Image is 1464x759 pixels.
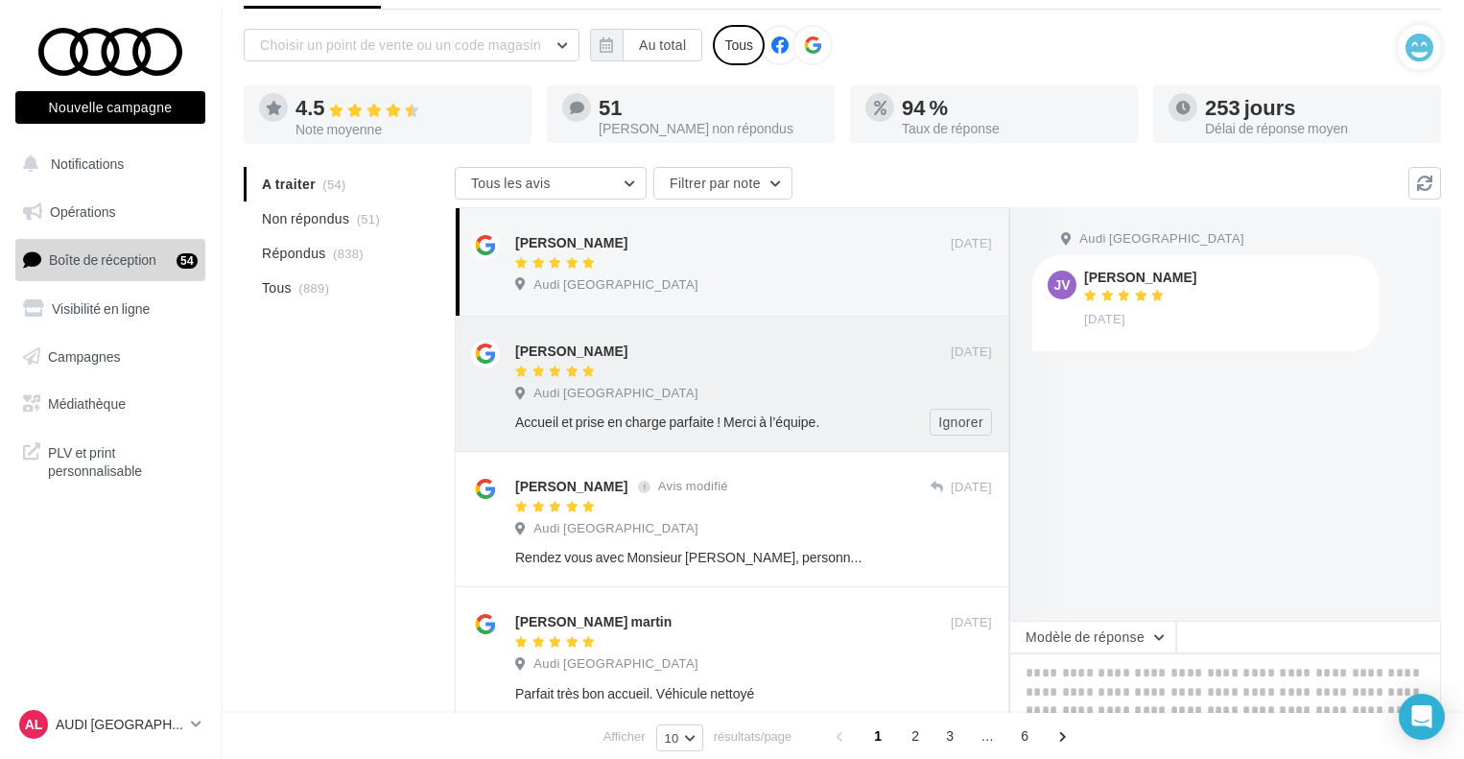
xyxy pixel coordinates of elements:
a: Campagnes [12,337,209,377]
div: 94 % [902,97,1122,118]
span: 1 [862,721,893,751]
span: Médiathèque [48,395,126,412]
span: 6 [1009,721,1040,751]
div: 253 jours [1205,97,1426,118]
span: Choisir un point de vente ou un code magasin [260,36,541,53]
span: [DATE] [951,344,992,361]
a: PLV et print personnalisable [12,432,209,488]
span: [DATE] [1084,311,1125,328]
button: Modèle de réponse [1009,621,1176,653]
span: 2 [900,721,931,751]
span: [DATE] [951,235,992,252]
button: Au total [590,29,702,61]
span: 3 [934,721,965,751]
span: résultats/page [714,727,792,746]
span: AL [25,715,43,734]
div: [PERSON_NAME] [1084,271,1196,284]
span: Audi [GEOGRAPHIC_DATA] [533,520,698,537]
div: 51 [599,97,819,118]
div: Taux de réponse [902,122,1122,135]
span: Afficher [603,727,646,746]
span: Audi [GEOGRAPHIC_DATA] [1079,230,1244,248]
button: Notifications [12,144,201,184]
div: Accueil et prise en charge parfaite ! Merci à l’équipe. [515,413,867,432]
span: JV [1053,275,1070,295]
a: Médiathèque [12,384,209,424]
span: Audi [GEOGRAPHIC_DATA] [533,276,698,294]
span: PLV et print personnalisable [48,439,198,481]
div: 54 [177,253,198,269]
button: Au total [623,29,702,61]
div: 4.5 [295,97,516,119]
span: Visibilité en ligne [52,300,150,317]
div: Délai de réponse moyen [1205,122,1426,135]
button: Nouvelle campagne [15,91,205,124]
span: Audi [GEOGRAPHIC_DATA] [533,385,698,402]
a: AL AUDI [GEOGRAPHIC_DATA] [15,706,205,743]
span: Non répondus [262,209,349,228]
p: AUDI [GEOGRAPHIC_DATA] [56,715,183,734]
button: Filtrer par note [653,167,792,200]
span: Tous [262,278,292,297]
span: 10 [665,730,679,746]
div: [PERSON_NAME] martin [515,612,672,631]
div: Parfait très bon accueil. Véhicule nettoyé [515,684,867,703]
button: 10 [656,724,703,751]
span: (889) [298,280,329,296]
span: ... [972,721,1003,751]
button: Ignorer [930,409,992,436]
span: Audi [GEOGRAPHIC_DATA] [533,655,698,673]
div: [PERSON_NAME] [515,477,627,496]
a: Opérations [12,192,209,232]
span: Boîte de réception [49,251,156,268]
div: Open Intercom Messenger [1399,694,1445,740]
span: (51) [357,211,380,226]
span: Opérations [50,203,115,220]
button: Tous les avis [455,167,647,200]
span: [DATE] [951,614,992,631]
div: [PERSON_NAME] [515,342,627,361]
span: [DATE] [951,479,992,496]
span: Notifications [51,155,124,172]
span: (838) [333,246,364,261]
div: Tous [713,25,765,65]
div: [PERSON_NAME] non répondus [599,122,819,135]
div: Rendez vous avec Monsieur [PERSON_NAME], personne agréable, Sympathique et professionnel. Ma fidé... [515,548,867,567]
span: Tous les avis [471,175,551,191]
div: Note moyenne [295,123,516,136]
span: Avis modifié [658,479,728,494]
span: Répondus [262,244,326,263]
span: Campagnes [48,347,121,364]
button: Choisir un point de vente ou un code magasin [244,29,579,61]
a: Visibilité en ligne [12,289,209,329]
div: [PERSON_NAME] [515,233,627,252]
a: Boîte de réception54 [12,239,209,280]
